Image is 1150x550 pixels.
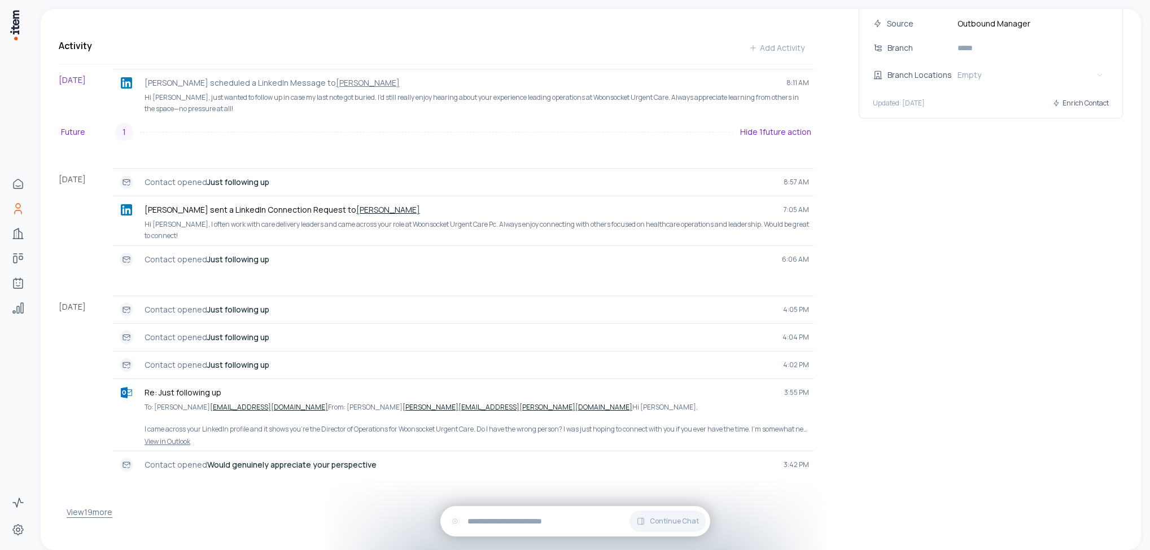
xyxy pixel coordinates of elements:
[207,177,269,187] strong: Just following up
[953,17,1109,30] span: Outbound Manager
[145,459,775,470] p: Contact opened
[650,517,699,526] span: Continue Chat
[336,77,400,88] a: [PERSON_NAME]
[740,126,811,138] p: Hide 1 future action
[887,69,960,81] div: Branch Locations
[356,204,420,215] a: [PERSON_NAME]
[121,204,132,215] img: linkedin logo
[207,304,269,315] strong: Just following up
[59,296,113,478] div: [DATE]
[783,305,809,314] span: 4:05 PM
[145,92,809,114] p: Hi [PERSON_NAME], just wanted to follow up in case my last note got buried. I’d still really enjo...
[59,39,92,52] h3: Activity
[207,359,269,370] strong: Just following up
[784,388,809,397] span: 3:55 PM
[403,402,632,412] a: [PERSON_NAME][EMAIL_ADDRESS][PERSON_NAME][DOMAIN_NAME]
[145,387,775,398] p: Re: Just following up
[145,402,809,413] p: To: [PERSON_NAME] From: [PERSON_NAME] Hi [PERSON_NAME],
[7,222,29,245] a: Companies
[207,332,269,342] strong: Just following up
[145,177,775,188] p: Contact opened
[440,506,710,536] div: Continue Chat
[1052,93,1109,113] button: Enrich Contact
[117,437,809,446] a: View in Outlook
[7,518,29,541] a: Settings
[740,37,814,59] button: Add Activity
[784,178,809,187] span: 8:57 AM
[145,359,774,371] p: Contact opened
[887,17,948,30] div: Source
[7,272,29,294] a: Agents
[115,123,133,141] div: 1
[145,332,773,343] p: Contact opened
[887,42,960,54] div: Branch
[59,69,113,118] div: [DATE]
[59,168,113,273] div: [DATE]
[121,77,132,89] img: linkedin logo
[629,511,706,532] button: Continue Chat
[7,247,29,270] a: Deals
[7,491,29,514] a: Activity
[873,99,925,108] p: Updated: [DATE]
[121,387,132,398] img: outlook logo
[7,297,29,319] a: Analytics
[7,197,29,220] a: People
[145,77,777,89] p: [PERSON_NAME] scheduled a LinkedIn Message to
[784,205,809,214] span: 7:05 AM
[61,126,115,138] p: Future
[782,333,809,342] span: 4:04 PM
[783,360,809,369] span: 4:02 PM
[207,254,269,265] strong: Just following up
[782,255,809,264] span: 6:06 AM
[9,9,20,41] img: Item Brain Logo
[145,219,809,241] p: Hi [PERSON_NAME], I often work with care delivery leaders and came across your role at Woonsocket...
[59,118,814,146] button: Future1Hide 1future action
[145,424,809,435] p: I came across your LinkedIn profile and it shows you're the Director of Operations for Woonsocket...
[786,78,809,87] span: 8:11 AM
[7,173,29,195] a: Home
[145,254,773,265] p: Contact opened
[67,501,112,523] button: View19more
[145,204,775,215] p: [PERSON_NAME] sent a LinkedIn Connection Request to
[207,459,377,470] strong: Would genuinely appreciate your perspective
[145,304,774,315] p: Contact opened
[210,402,328,412] a: [EMAIL_ADDRESS][DOMAIN_NAME]
[784,460,809,469] span: 3:42 PM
